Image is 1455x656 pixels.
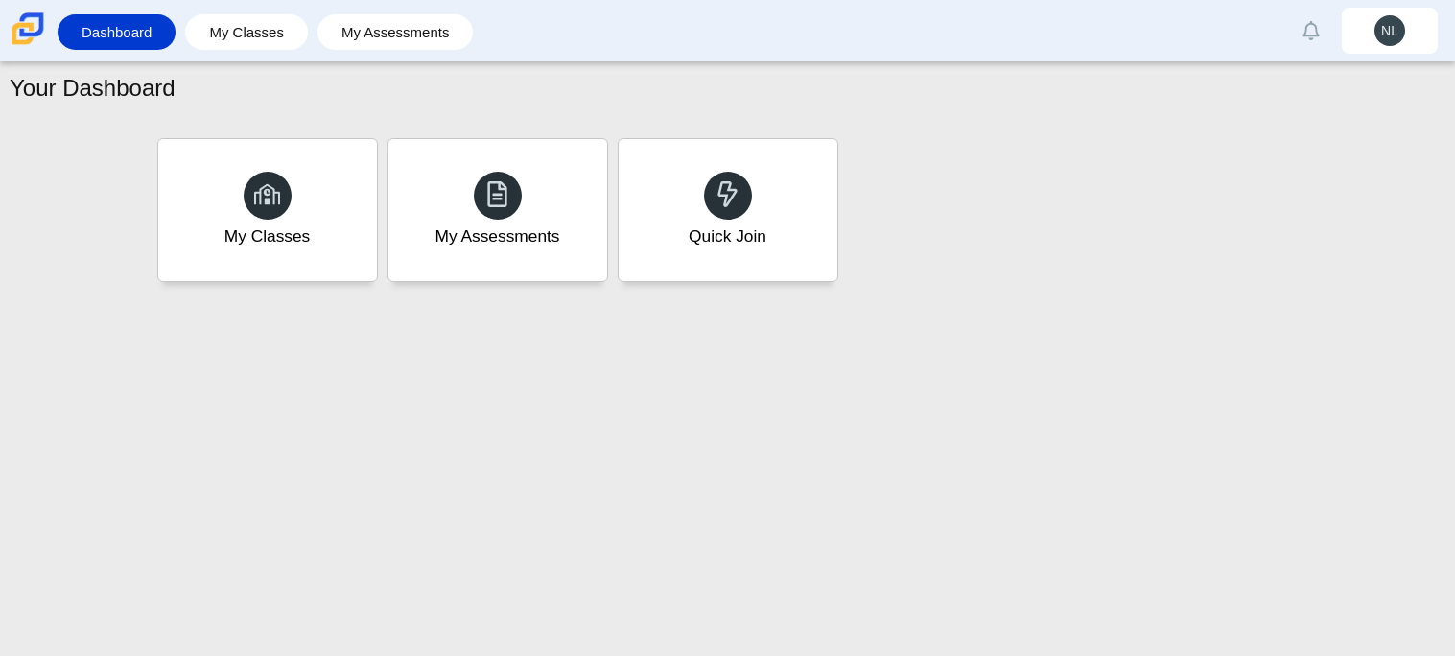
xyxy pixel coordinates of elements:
a: NL [1342,8,1438,54]
h1: Your Dashboard [10,72,176,105]
a: My Classes [157,138,378,282]
a: Dashboard [67,14,166,50]
a: My Classes [195,14,298,50]
a: Alerts [1290,10,1332,52]
a: My Assessments [327,14,464,50]
div: My Assessments [435,224,560,248]
div: Quick Join [689,224,766,248]
span: NL [1381,24,1398,37]
div: My Classes [224,224,311,248]
a: Quick Join [618,138,838,282]
a: Carmen School of Science & Technology [8,35,48,52]
img: Carmen School of Science & Technology [8,9,48,49]
a: My Assessments [387,138,608,282]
